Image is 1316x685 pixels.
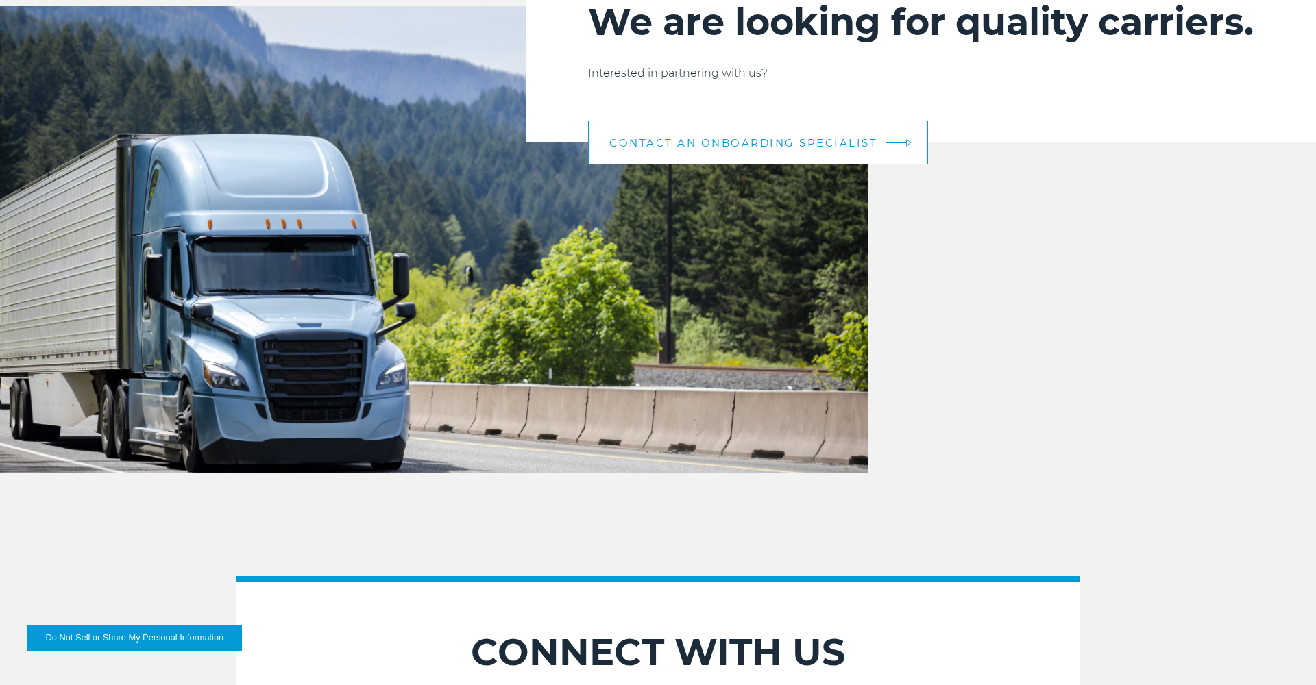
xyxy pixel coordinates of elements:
[609,138,877,148] span: CONTACT AN ONBOARDING SPECIALIST
[236,630,1080,675] h2: CONNECT WITH US
[588,65,1254,82] p: Interested in partnering with us?
[906,139,912,147] img: arrow
[588,121,928,164] a: CONTACT AN ONBOARDING SPECIALIST arrow arrow
[27,625,242,651] button: Do Not Sell or Share My Personal Information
